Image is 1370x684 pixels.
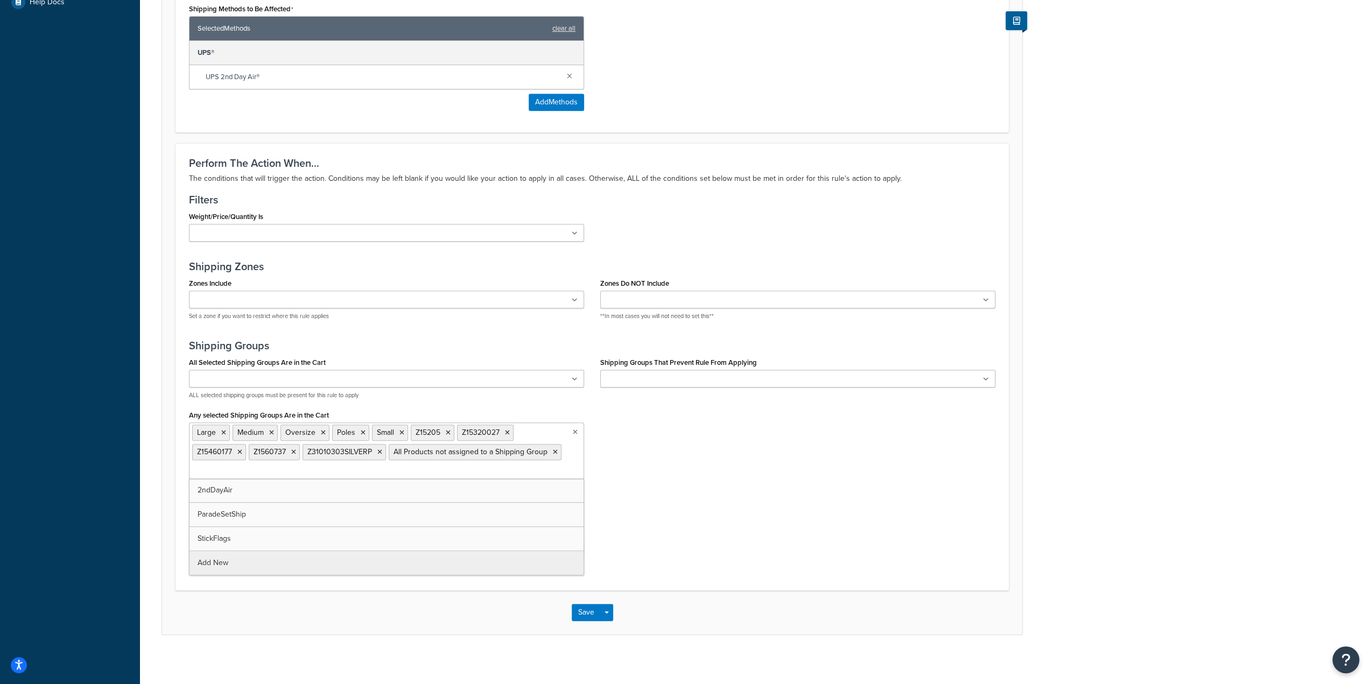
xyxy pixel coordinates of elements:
[198,533,231,544] span: StickFlags
[529,94,584,111] button: AddMethods
[416,427,440,438] span: Z15205
[189,260,995,272] h3: Shipping Zones
[237,427,264,438] span: Medium
[307,446,372,457] span: Z31010303SILVERP
[198,484,233,496] span: 2ndDayAir
[189,312,584,320] p: Set a zone if you want to restrict where this rule applies
[1332,646,1359,673] button: Open Resource Center
[462,427,500,438] span: Z15320027
[1006,11,1027,30] button: Show Help Docs
[377,427,394,438] span: Small
[198,509,246,520] span: ParadeSetShip
[189,478,584,502] a: 2ndDayAir
[189,5,293,13] label: Shipping Methods to Be Affected
[198,557,228,568] span: Add New
[189,213,263,221] label: Weight/Price/Quantity Is
[189,172,995,185] p: The conditions that will trigger the action. Conditions may be left blank if you would like your ...
[198,21,547,36] span: Selected Methods
[189,194,995,206] h3: Filters
[394,446,547,457] span: All Products not assigned to a Shipping Group
[285,427,315,438] span: Oversize
[189,551,584,575] a: Add New
[600,358,757,366] label: Shipping Groups That Prevent Rule From Applying
[552,21,575,36] a: clear all
[189,411,329,419] label: Any selected Shipping Groups Are in the Cart
[197,446,232,457] span: Z15460177
[189,340,995,351] h3: Shipping Groups
[189,510,995,522] h3: Customer Groups
[600,279,669,287] label: Zones Do NOT Include
[572,604,601,621] button: Save
[600,312,995,320] p: **In most cases you will not need to set this**
[206,69,558,84] span: UPS 2nd Day Air®
[189,527,584,551] a: StickFlags
[189,391,584,399] p: ALL selected shipping groups must be present for this rule to apply
[189,41,584,65] div: UPS®
[189,157,995,169] h3: Perform The Action When...
[189,358,326,366] label: All Selected Shipping Groups Are in the Cart
[189,503,584,526] a: ParadeSetShip
[189,279,231,287] label: Zones Include
[197,427,216,438] span: Large
[337,427,355,438] span: Poles
[254,446,286,457] span: Z1560737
